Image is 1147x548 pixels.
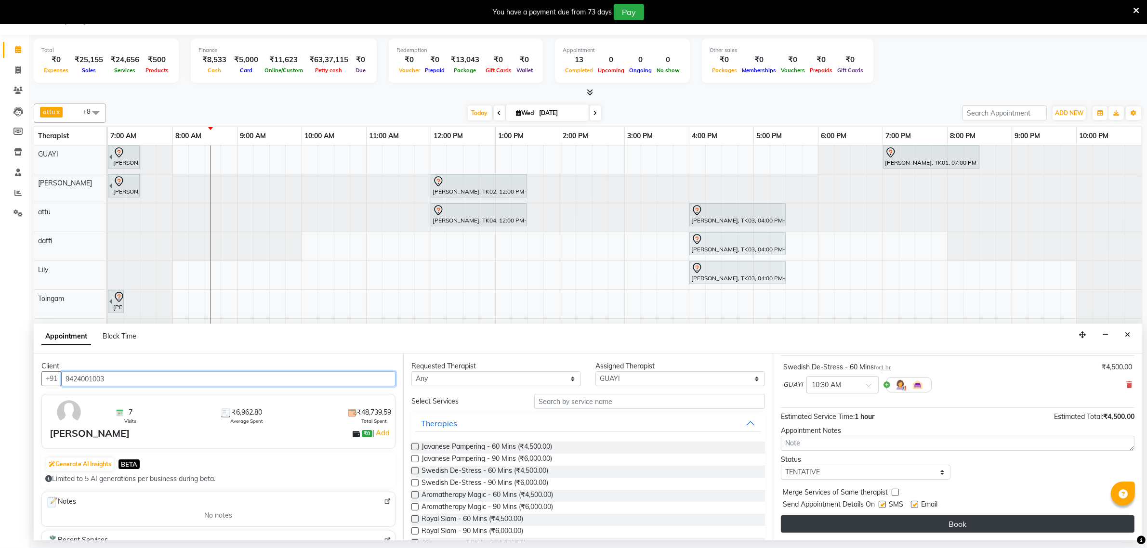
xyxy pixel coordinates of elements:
span: GUAYI [783,380,803,390]
span: Aromatherapy Magic - 90 Mins (₹6,000.00) [422,502,553,514]
div: ₹0 [352,54,369,65]
span: No notes [205,510,233,521]
span: ₹6,962.80 [232,407,262,418]
a: 10:00 PM [1077,129,1111,143]
input: 2025-09-03 [537,106,585,120]
div: ₹0 [514,54,535,65]
span: 1 hr [881,364,891,371]
a: 2:00 PM [560,129,591,143]
div: [PERSON_NAME], TK04, 12:00 PM-01:30 PM, Javanese Pampering - 90 Mins [432,205,526,225]
span: Voucher [396,67,422,74]
span: Therapist [38,131,69,140]
div: [PERSON_NAME], TK03, 04:00 PM-05:30 PM, Javanese Pampering - 90 Mins [690,205,785,225]
div: [PERSON_NAME], TK03, 04:00 PM-05:30 PM, Javanese Pampering - 90 Mins [690,234,785,254]
span: Aromatherapy Magic - 60 Mins (₹4,500.00) [422,490,553,502]
button: Therapies [415,415,761,432]
div: ₹0 [41,54,71,65]
span: Petty cash [313,67,345,74]
img: Interior.png [912,379,923,391]
div: Finance [198,46,369,54]
button: ADD NEW [1053,106,1086,120]
div: ₹0 [422,54,447,65]
span: Card [237,67,255,74]
a: 9:00 PM [1012,129,1042,143]
div: Appointment Notes [781,426,1134,436]
span: Appointment [41,328,91,345]
div: 0 [627,54,654,65]
a: 1:00 PM [496,129,526,143]
span: Merge Services of Same therapist [783,487,888,499]
div: ₹25,155 [71,54,107,65]
span: Upcoming [595,67,627,74]
input: Search by service name [534,394,765,409]
div: Total [41,46,171,54]
a: 3:00 PM [625,129,655,143]
div: Client [41,361,396,371]
div: Redemption [396,46,535,54]
a: 9:00 AM [237,129,268,143]
span: Riya [38,323,52,332]
span: 1 hour [855,412,874,421]
div: 13 [563,54,595,65]
div: ₹13,043 [447,54,483,65]
input: Search by Name/Mobile/Email/Code [61,371,396,386]
span: Today [468,105,492,120]
span: Packages [710,67,739,74]
span: Visits [124,418,136,425]
a: x [55,108,60,116]
a: 11:00 AM [367,129,401,143]
span: attu [43,108,55,116]
button: Close [1121,327,1134,342]
span: Prepaid [422,67,447,74]
div: ₹24,656 [107,54,143,65]
span: Javanese Pampering - 90 Mins (₹6,000.00) [422,454,552,466]
a: 8:00 AM [173,129,204,143]
span: [PERSON_NAME] [38,179,92,187]
div: ₹0 [807,54,835,65]
span: Royal Siam - 90 Mins (₹6,000.00) [422,526,523,538]
span: Swedish De-Stress - 60 Mins (₹4,500.00) [422,466,548,478]
span: Memberships [739,67,778,74]
input: Search Appointment [962,105,1047,120]
div: [PERSON_NAME], TK03, 04:00 PM-05:30 PM, Javanese Pampering - 90 Mins [690,262,785,283]
div: Requested Therapist [411,361,581,371]
div: ₹11,623 [262,54,305,65]
span: attu [38,208,51,216]
span: Sales [79,67,98,74]
div: 0 [654,54,682,65]
span: Expenses [41,67,71,74]
div: You have a payment due from 73 days [493,7,612,17]
span: Services [112,67,138,74]
span: Completed [563,67,595,74]
a: 10:00 AM [302,129,337,143]
div: ₹63,37,115 [305,54,352,65]
a: 12:00 PM [431,129,465,143]
span: BETA [119,459,140,469]
a: Add [374,427,391,439]
span: GUAYI [38,150,58,158]
div: 0 [595,54,627,65]
div: [PERSON_NAME], TK02, 12:00 PM-01:30 PM, Javanese Pampering - 90 Mins [432,176,526,196]
a: 7:00 AM [108,129,139,143]
span: Lily [38,265,48,274]
span: Estimated Total: [1054,412,1103,421]
span: Royal Siam - 60 Mins (₹4,500.00) [422,514,523,526]
a: 4:00 PM [689,129,720,143]
span: Gift Cards [483,67,514,74]
div: Appointment [563,46,682,54]
span: ADD NEW [1055,109,1083,117]
span: Wallet [514,67,535,74]
div: [PERSON_NAME], TK05, 06:15 AM-07:15 AM, Javanese Pampering - 60 Mins [112,291,123,312]
span: | [372,427,391,439]
span: 7 [129,407,132,418]
span: Gift Cards [835,67,866,74]
span: ₹0 [362,430,372,438]
div: ₹0 [739,54,778,65]
button: Book [781,515,1134,533]
div: ₹0 [396,54,422,65]
div: ₹0 [778,54,807,65]
span: Online/Custom [262,67,305,74]
button: Generate AI Insights [46,457,114,471]
div: Therapies [421,418,457,429]
div: ₹0 [483,54,514,65]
